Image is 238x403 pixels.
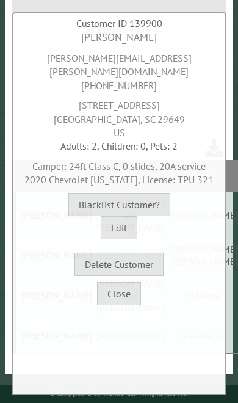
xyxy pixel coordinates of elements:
span: 2020 Chevrolet [US_STATE], License: TPU 321 [24,173,214,186]
button: Close [97,282,141,305]
div: Customer ID 139900 [16,16,222,30]
div: Adults: 2, Children: 0, Pets: 2 [16,139,222,153]
button: Blacklist Customer? [68,193,170,216]
button: Edit [101,216,137,239]
div: [PERSON_NAME] [16,30,222,45]
div: [PERSON_NAME][EMAIL_ADDRESS][PERSON_NAME][DOMAIN_NAME] [PHONE_NUMBER] [16,45,222,92]
button: Delete Customer [74,253,164,276]
small: © Campground Commander LLC. All rights reserved. [50,390,188,398]
div: [STREET_ADDRESS] [GEOGRAPHIC_DATA], SC 29649 US [16,92,222,139]
div: Camper: 24ft Class C, 0 slides, 20A service [16,153,222,187]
